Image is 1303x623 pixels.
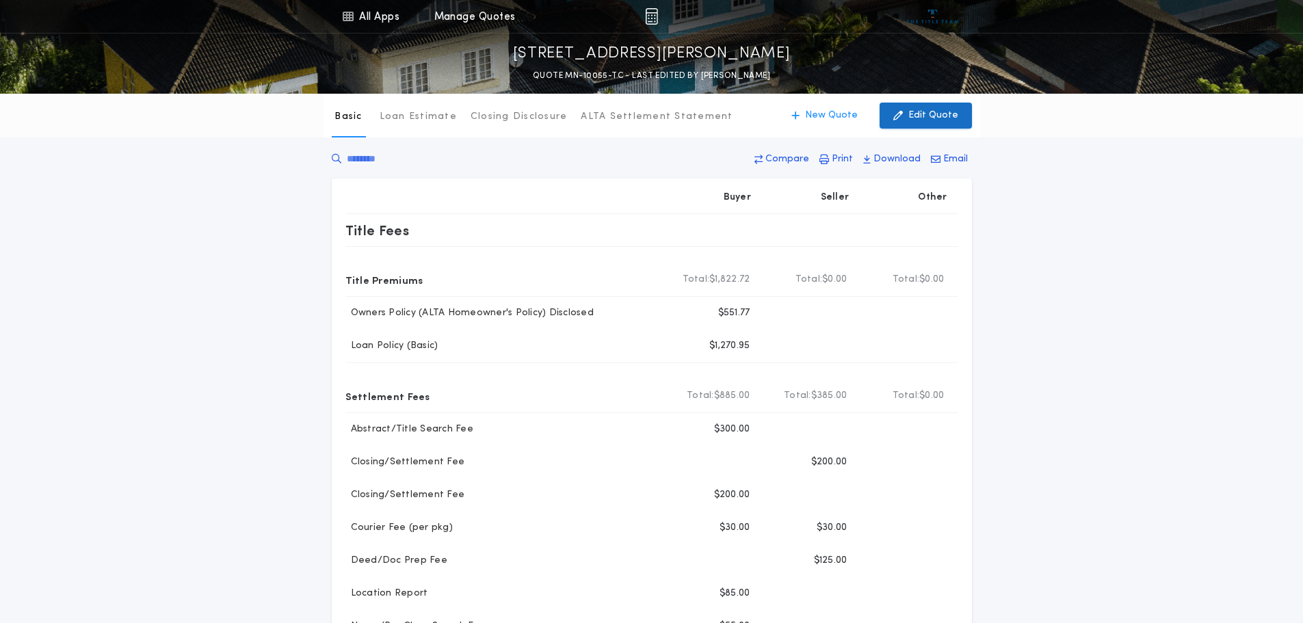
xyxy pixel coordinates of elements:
span: $0.00 [919,273,944,287]
p: Email [943,153,968,166]
p: Seller [821,191,850,204]
span: $385.00 [811,389,847,403]
p: New Quote [805,109,858,122]
p: Compare [765,153,809,166]
p: $551.77 [718,306,750,320]
p: Download [873,153,921,166]
b: Total: [784,389,811,403]
span: $885.00 [714,389,750,403]
p: Abstract/Title Search Fee [345,423,473,436]
p: Closing/Settlement Fee [345,455,465,469]
p: $1,270.95 [709,339,750,353]
button: Edit Quote [880,103,972,129]
button: Compare [750,147,813,172]
p: Print [832,153,853,166]
p: $85.00 [720,587,750,600]
p: Basic [334,110,362,124]
b: Total: [893,273,920,287]
p: QUOTE MN-10055-TC - LAST EDITED BY [PERSON_NAME] [533,69,770,83]
p: $30.00 [817,521,847,535]
p: $125.00 [814,554,847,568]
p: Closing/Settlement Fee [345,488,465,502]
b: Total: [893,389,920,403]
img: img [645,8,658,25]
span: $1,822.72 [709,273,750,287]
b: Total: [683,273,710,287]
p: $200.00 [811,455,847,469]
button: Download [859,147,925,172]
span: $0.00 [822,273,847,287]
p: Title Fees [345,220,410,241]
p: $300.00 [714,423,750,436]
p: Loan Estimate [380,110,457,124]
p: Edit Quote [908,109,958,122]
p: ALTA Settlement Statement [581,110,733,124]
p: Owners Policy (ALTA Homeowner's Policy) Disclosed [345,306,594,320]
p: Title Premiums [345,269,423,291]
p: Courier Fee (per pkg) [345,521,453,535]
p: Other [918,191,947,204]
b: Total: [795,273,823,287]
p: Loan Policy (Basic) [345,339,438,353]
p: Closing Disclosure [471,110,568,124]
p: Location Report [345,587,428,600]
b: Total: [687,389,714,403]
img: vs-icon [907,10,958,23]
button: Print [815,147,857,172]
p: $30.00 [720,521,750,535]
button: New Quote [778,103,871,129]
button: Email [927,147,972,172]
span: $0.00 [919,389,944,403]
p: Deed/Doc Prep Fee [345,554,447,568]
p: [STREET_ADDRESS][PERSON_NAME] [513,43,791,65]
p: Settlement Fees [345,385,430,407]
p: Buyer [724,191,751,204]
p: $200.00 [714,488,750,502]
